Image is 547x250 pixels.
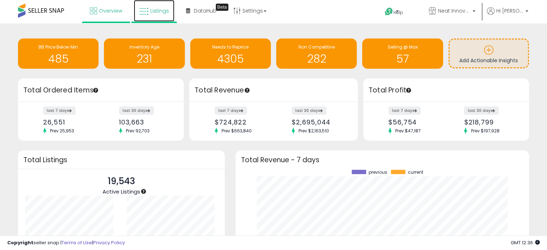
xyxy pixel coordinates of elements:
a: Add Actionable Insights [450,40,528,67]
a: Privacy Policy [93,239,125,246]
label: last 30 days [292,106,327,115]
span: Prev: $2,163,510 [295,128,333,134]
h3: Total Profit [369,85,524,95]
span: Inventory Age [129,44,159,50]
h1: 57 [366,53,439,65]
strong: Copyright [7,239,33,246]
div: $218,799 [464,118,516,126]
div: Tooltip anchor [140,188,147,195]
a: Selling @ Max 57 [362,38,443,69]
span: Help [393,9,403,15]
div: Tooltip anchor [216,4,228,11]
span: Prev: $47,187 [392,128,424,134]
span: Needs to Reprice [212,44,249,50]
div: $724,822 [215,118,268,126]
h1: 4305 [194,53,267,65]
a: Inventory Age 231 [104,38,184,69]
h3: Total Revenue [195,85,352,95]
span: DataHub [194,7,216,14]
div: 26,551 [43,118,95,126]
div: Tooltip anchor [405,87,412,94]
a: BB Price Below Min 485 [18,38,99,69]
span: Active Listings [102,188,140,195]
h3: Total Revenue - 7 days [241,157,524,163]
div: $56,754 [388,118,441,126]
div: $2,695,044 [292,118,345,126]
a: Terms of Use [61,239,92,246]
span: Add Actionable Insights [459,57,518,64]
span: BB Price Below Min [38,44,78,50]
span: Prev: $197,928 [467,128,503,134]
span: Selling @ Max [387,44,418,50]
span: Prev: 25,953 [46,128,78,134]
div: seller snap | | [7,240,125,246]
h3: Total Ordered Items [23,85,178,95]
a: Help [379,2,417,23]
label: last 7 days [215,106,247,115]
div: 103,663 [119,118,171,126]
span: Prev: 92,703 [122,128,153,134]
label: last 30 days [464,106,499,115]
p: 19,543 [102,174,140,188]
div: Tooltip anchor [244,87,250,94]
span: Prev: $663,840 [218,128,255,134]
label: last 30 days [119,106,154,115]
h3: Total Listings [23,157,219,163]
span: Overview [99,7,122,14]
span: Hi [PERSON_NAME] [496,7,523,14]
h1: 282 [280,53,353,65]
span: 2025-10-6 12:36 GMT [511,239,540,246]
span: Neat Innovations [438,7,470,14]
span: Listings [150,7,169,14]
span: current [408,170,423,175]
span: Non Competitive [298,44,335,50]
span: previous [369,170,387,175]
a: Needs to Reprice 4305 [190,38,271,69]
a: Hi [PERSON_NAME] [487,7,528,23]
div: Tooltip anchor [92,87,99,94]
a: Non Competitive 282 [276,38,357,69]
i: Get Help [384,7,393,16]
h1: 485 [22,53,95,65]
label: last 7 days [388,106,421,115]
h1: 231 [108,53,181,65]
label: last 7 days [43,106,76,115]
